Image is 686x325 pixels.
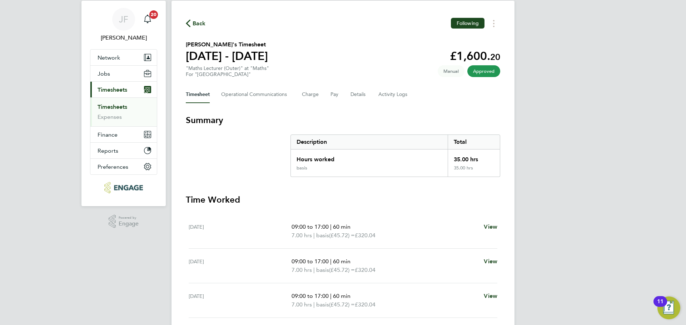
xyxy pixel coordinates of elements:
div: Timesheets [90,97,157,126]
span: (£45.72) = [329,266,355,273]
h3: Summary [186,115,500,126]
a: Go to home page [90,182,157,193]
span: | [330,258,332,265]
span: 60 min [333,258,351,265]
button: Pay [330,86,339,103]
span: basis [316,231,329,240]
a: View [484,257,497,266]
div: Summary [290,134,500,177]
span: | [313,266,315,273]
button: Following [451,18,484,29]
span: View [484,293,497,299]
span: £320.04 [355,301,376,308]
span: | [313,301,315,308]
a: Powered byEngage [109,215,139,228]
div: Description [291,135,448,149]
span: 09:00 to 17:00 [292,223,329,230]
span: Following [457,20,479,26]
span: Back [193,19,206,28]
div: Hours worked [291,149,448,165]
span: | [330,223,332,230]
button: Finance [90,127,157,142]
span: 09:00 to 17:00 [292,293,329,299]
div: For "[GEOGRAPHIC_DATA]" [186,71,269,77]
span: 7.00 hrs [292,266,312,273]
a: 20 [140,8,155,31]
span: (£45.72) = [329,301,355,308]
a: Timesheets [98,103,127,110]
span: 09:00 to 17:00 [292,258,329,265]
span: Timesheets [98,86,127,93]
span: Finance [98,131,118,138]
span: Engage [119,221,139,227]
app-decimal: £1,600. [450,49,500,63]
span: (£45.72) = [329,232,355,239]
span: | [330,293,332,299]
span: James Farrington [90,34,157,42]
button: Preferences [90,159,157,174]
span: basis [316,300,329,309]
a: JF[PERSON_NAME] [90,8,157,42]
span: 20 [149,10,158,19]
div: "Maths Lecturer (Outer)" at "Maths" [186,65,269,77]
button: Timesheet [186,86,210,103]
button: Jobs [90,66,157,81]
span: Powered by [119,215,139,221]
a: Expenses [98,113,122,120]
span: | [313,232,315,239]
h1: [DATE] - [DATE] [186,49,268,63]
span: This timesheet was manually created. [438,65,464,77]
span: View [484,258,497,265]
h2: [PERSON_NAME]'s Timesheet [186,40,268,49]
div: Total [448,135,500,149]
nav: Main navigation [81,1,166,206]
div: 35.00 hrs [448,149,500,165]
span: £320.04 [355,266,376,273]
button: Operational Communications [221,86,290,103]
button: Network [90,50,157,65]
span: 7.00 hrs [292,232,312,239]
span: View [484,223,497,230]
button: Reports [90,143,157,158]
div: basis [297,165,307,171]
span: 7.00 hrs [292,301,312,308]
h3: Time Worked [186,194,500,205]
a: View [484,292,497,300]
span: £320.04 [355,232,376,239]
img: huntereducation-logo-retina.png [104,182,143,193]
div: [DATE] [189,257,292,274]
button: Details [351,86,367,103]
div: [DATE] [189,223,292,240]
button: Timesheets [90,82,157,97]
span: Reports [98,147,118,154]
div: 35.00 hrs [448,165,500,177]
div: 11 [657,301,663,311]
span: Network [98,54,120,61]
button: Timesheets Menu [487,18,500,29]
button: Charge [302,86,319,103]
span: 60 min [333,293,351,299]
span: Preferences [98,163,128,170]
span: Jobs [98,70,110,77]
span: JF [119,15,128,24]
span: 60 min [333,223,351,230]
button: Open Resource Center, 11 new notifications [657,296,680,319]
span: basis [316,266,329,274]
button: Back [186,19,206,28]
button: Activity Logs [378,86,408,103]
span: This timesheet has been approved. [467,65,500,77]
span: 20 [490,52,500,62]
div: [DATE] [189,292,292,309]
a: View [484,223,497,231]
